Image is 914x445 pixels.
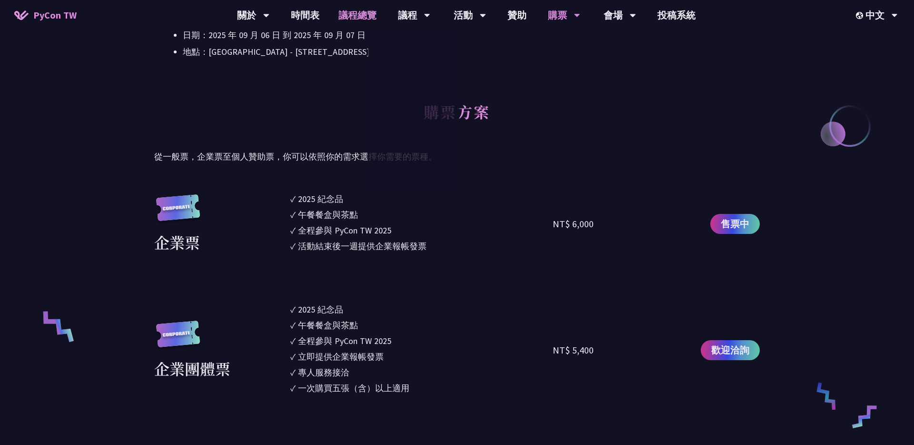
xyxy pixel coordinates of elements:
[298,319,358,332] div: 午餐餐盒與茶點
[553,343,594,357] div: NT$ 5,400
[298,334,391,347] div: 全程參與 PyCon TW 2025
[290,240,553,253] li: ✓
[5,3,86,27] a: PyCon TW
[290,303,553,316] li: ✓
[154,194,202,231] img: corporate.a587c14.svg
[183,45,760,59] li: 地點：[GEOGRAPHIC_DATA] - ​[STREET_ADDRESS]
[290,224,553,237] li: ✓
[183,28,760,42] li: 日期：2025 年 09 月 06 日 到 2025 年 09 月 07 日
[298,303,343,316] div: 2025 紀念品
[14,10,29,20] img: Home icon of PyCon TW 2025
[290,208,553,221] li: ✓
[711,343,749,357] span: 歡迎洽詢
[154,92,760,145] h2: 購票方案
[298,382,409,394] div: 一次購買五張（含）以上適用
[553,217,594,231] div: NT$ 6,000
[290,319,553,332] li: ✓
[298,240,427,253] div: 活動結束後一週提供企業報帳發票
[154,357,230,380] div: 企業團體票
[290,192,553,205] li: ✓
[701,340,760,360] a: 歡迎洽詢
[290,350,553,363] li: ✓
[298,366,349,379] div: 專人服務接洽
[298,350,384,363] div: 立即提供企業報帳發票
[33,8,77,22] span: PyCon TW
[721,217,749,231] span: 售票中
[290,334,553,347] li: ✓
[154,231,200,253] div: 企業票
[290,382,553,394] li: ✓
[154,150,760,164] p: 從一般票，企業票至個人贊助票，你可以依照你的需求選擇你需要的票種。
[154,11,760,59] li: 主議程
[298,208,358,221] div: 午餐餐盒與茶點
[298,192,343,205] div: 2025 紀念品
[298,224,391,237] div: 全程參與 PyCon TW 2025
[710,214,760,234] a: 售票中
[154,321,202,357] img: corporate.a587c14.svg
[290,366,553,379] li: ✓
[856,12,865,19] img: Locale Icon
